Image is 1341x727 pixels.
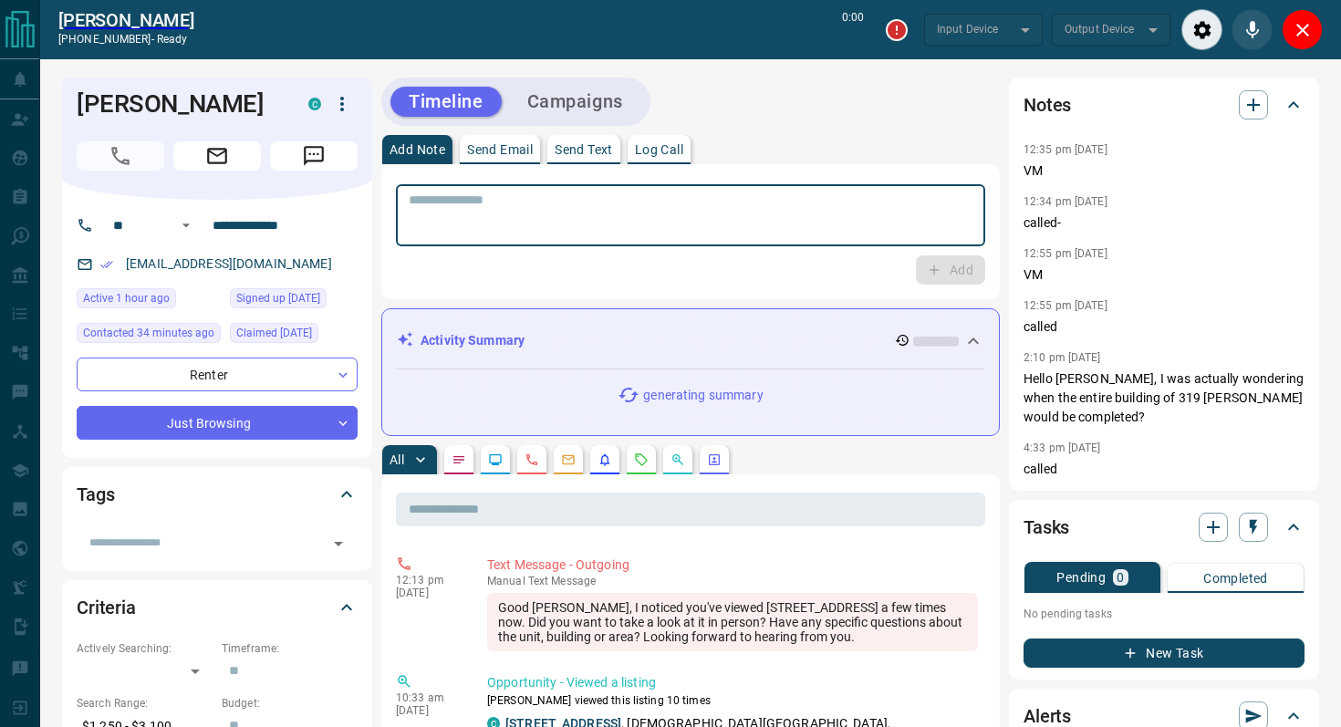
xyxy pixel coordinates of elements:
[396,574,460,587] p: 12:13 pm
[173,141,261,171] span: Email
[77,89,281,119] h1: [PERSON_NAME]
[487,575,978,587] p: Text Message
[487,575,525,587] span: manual
[230,288,358,314] div: Fri Feb 23 2024
[1024,460,1305,479] p: called
[452,452,466,467] svg: Notes
[77,288,221,314] div: Mon Sep 15 2025
[525,452,539,467] svg: Calls
[487,692,978,709] p: [PERSON_NAME] viewed this listing 10 times
[467,143,533,156] p: Send Email
[77,406,358,440] div: Just Browsing
[390,453,404,466] p: All
[390,143,445,156] p: Add Note
[634,452,649,467] svg: Requests
[1024,247,1107,260] p: 12:55 pm [DATE]
[1232,9,1273,50] div: Mute
[397,324,984,358] div: Activity Summary
[396,691,460,704] p: 10:33 am
[1024,213,1305,233] p: called-
[77,473,358,516] div: Tags
[222,640,358,657] p: Timeframe:
[83,324,214,342] span: Contacted 34 minutes ago
[58,31,194,47] p: [PHONE_NUMBER] -
[1024,317,1305,337] p: called
[643,386,763,405] p: generating summary
[488,452,503,467] svg: Lead Browsing Activity
[83,289,170,307] span: Active 1 hour ago
[1024,600,1305,628] p: No pending tasks
[126,256,332,271] a: [EMAIL_ADDRESS][DOMAIN_NAME]
[100,258,113,271] svg: Email Verified
[598,452,612,467] svg: Listing Alerts
[509,87,641,117] button: Campaigns
[270,141,358,171] span: Message
[77,695,213,711] p: Search Range:
[222,695,358,711] p: Budget:
[487,593,978,651] div: Good [PERSON_NAME], I noticed you've viewed [STREET_ADDRESS] a few times now. Did you want to tak...
[1024,143,1107,156] p: 12:35 pm [DATE]
[326,531,351,556] button: Open
[58,9,194,31] a: [PERSON_NAME]
[1024,83,1305,127] div: Notes
[1024,639,1305,668] button: New Task
[1024,513,1069,542] h2: Tasks
[842,9,864,50] p: 0:00
[1024,505,1305,549] div: Tasks
[487,556,978,575] p: Text Message - Outgoing
[707,452,722,467] svg: Agent Actions
[77,640,213,657] p: Actively Searching:
[1024,369,1305,427] p: Hello [PERSON_NAME], I was actually wondering when the entire building of 319 [PERSON_NAME] would...
[555,143,613,156] p: Send Text
[157,33,188,46] span: ready
[487,673,978,692] p: Opportunity - Viewed a listing
[1024,265,1305,285] p: VM
[77,358,358,391] div: Renter
[1117,571,1124,584] p: 0
[77,593,136,622] h2: Criteria
[77,323,221,348] div: Mon Sep 15 2025
[561,452,576,467] svg: Emails
[1203,572,1268,585] p: Completed
[77,480,114,509] h2: Tags
[77,586,358,629] div: Criteria
[1056,571,1106,584] p: Pending
[77,141,164,171] span: Call
[396,587,460,599] p: [DATE]
[1024,299,1107,312] p: 12:55 pm [DATE]
[390,87,502,117] button: Timeline
[421,331,525,350] p: Activity Summary
[1024,90,1071,119] h2: Notes
[1282,9,1323,50] div: Close
[175,214,197,236] button: Open
[308,98,321,110] div: condos.ca
[230,323,358,348] div: Wed Feb 28 2024
[1024,441,1101,454] p: 4:33 pm [DATE]
[670,452,685,467] svg: Opportunities
[236,324,312,342] span: Claimed [DATE]
[396,704,460,717] p: [DATE]
[1024,195,1107,208] p: 12:34 pm [DATE]
[1024,161,1305,181] p: VM
[236,289,320,307] span: Signed up [DATE]
[1181,9,1222,50] div: Audio Settings
[635,143,683,156] p: Log Call
[1024,351,1101,364] p: 2:10 pm [DATE]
